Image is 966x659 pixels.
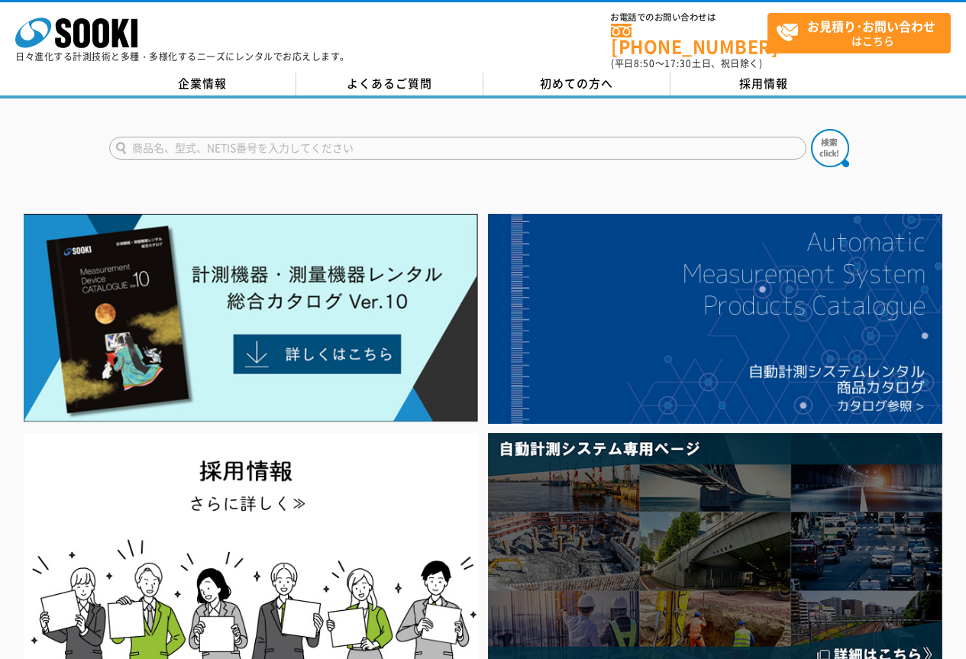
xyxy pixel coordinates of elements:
[488,214,942,424] img: 自動計測システムカタログ
[634,57,655,70] span: 8:50
[296,73,483,95] a: よくあるご質問
[611,57,762,70] span: (平日 ～ 土日、祝日除く)
[611,24,767,55] a: [PHONE_NUMBER]
[24,214,478,422] img: Catalog Ver10
[776,14,950,52] span: はこちら
[670,73,858,95] a: 採用情報
[767,13,951,53] a: お見積り･お問い合わせはこちら
[109,137,806,160] input: 商品名、型式、NETIS番号を入力してください
[664,57,692,70] span: 17:30
[807,17,935,35] strong: お見積り･お問い合わせ
[811,129,849,167] img: btn_search.png
[611,13,767,22] span: お電話でのお問い合わせは
[109,73,296,95] a: 企業情報
[15,52,350,61] p: 日々進化する計測技術と多種・多様化するニーズにレンタルでお応えします。
[540,75,613,92] span: 初めての方へ
[483,73,670,95] a: 初めての方へ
